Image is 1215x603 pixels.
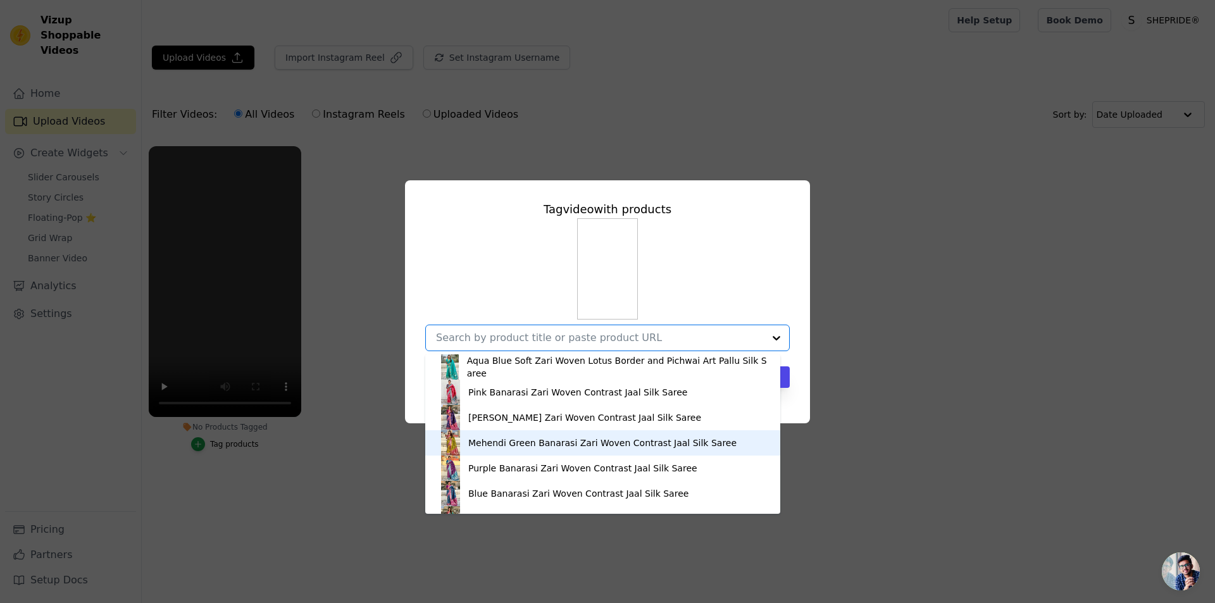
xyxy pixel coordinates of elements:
div: Blue Banarasi Zari Woven Contrast Jaal Silk Saree [468,487,688,500]
div: Aqua Blue Soft Zari Woven Lotus Border and Pichwai Art Pallu Silk Saree [467,354,768,380]
div: Tag video with products [425,201,790,218]
div: [PERSON_NAME] Zari Woven Contrast Jaal Silk Saree [468,411,701,424]
div: Pink Banarasi Zari Woven Contrast Jaal Silk Saree [468,386,687,399]
img: product thumbnail [438,481,463,506]
div: Open chat [1162,552,1200,590]
img: product thumbnail [438,430,463,456]
img: product thumbnail [438,380,463,405]
img: product thumbnail [438,354,462,380]
img: product thumbnail [438,456,463,481]
div: Mehendi Green Banarasi Zari Woven Contrast Jaal Silk Saree [468,437,737,449]
div: Aqua Blue Banarasi Zari Woven Contrast Jaal Silk Saree [468,513,714,525]
img: product thumbnail [438,506,463,532]
input: Search by product title or paste product URL [436,332,764,344]
img: product thumbnail [438,405,463,430]
div: Purple Banarasi Zari Woven Contrast Jaal Silk Saree [468,462,697,475]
